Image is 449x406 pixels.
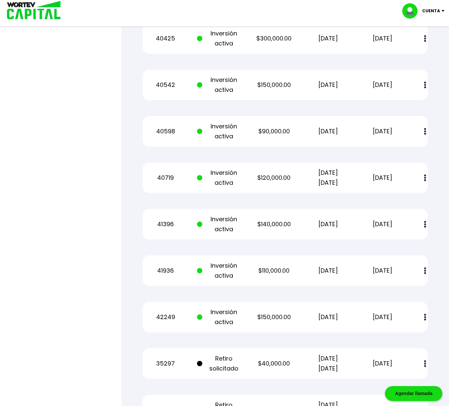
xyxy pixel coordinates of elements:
p: [DATE] [305,80,351,90]
p: [DATE] [DATE] [305,168,351,188]
p: $40,000.00 [251,359,297,369]
p: $90,000.00 [251,126,297,136]
p: 40598 [143,126,188,136]
p: [DATE] [359,219,405,229]
p: Inversión activa [197,29,243,48]
p: Inversión activa [197,307,243,327]
p: [DATE] [305,312,351,322]
p: Inversión activa [197,168,243,188]
img: profile-image [402,3,422,19]
p: Inversión activa [197,214,243,234]
p: $300,000.00 [251,34,297,43]
p: [DATE] [359,80,405,90]
p: [DATE] [359,126,405,136]
p: 40542 [143,80,188,90]
p: 35297 [143,359,188,369]
p: Inversión activa [197,75,243,95]
p: Cuenta [422,6,440,16]
p: [DATE] [359,34,405,43]
p: $120,000.00 [251,173,297,183]
p: [DATE] [305,126,351,136]
div: Agendar llamada [385,386,442,401]
p: 40425 [143,34,188,43]
p: 42249 [143,312,188,322]
p: [DATE] [305,219,351,229]
p: $140,000.00 [251,219,297,229]
p: $150,000.00 [251,80,297,90]
p: [DATE] [DATE] [305,354,351,373]
p: Inversión activa [197,121,243,141]
p: $110,000.00 [251,266,297,276]
p: Retiro solicitado [197,354,243,373]
p: [DATE] [359,266,405,276]
p: [DATE] [359,359,405,369]
p: 40719 [143,173,188,183]
p: [DATE] [305,266,351,276]
p: Inversión activa [197,261,243,281]
p: 41936 [143,266,188,276]
p: 41396 [143,219,188,229]
p: [DATE] [359,173,405,183]
img: icon-down [440,10,449,12]
p: $150,000.00 [251,312,297,322]
p: [DATE] [305,34,351,43]
p: [DATE] [359,312,405,322]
